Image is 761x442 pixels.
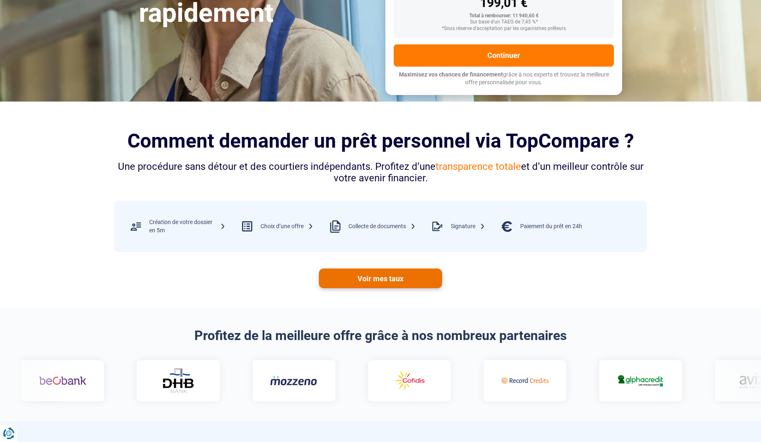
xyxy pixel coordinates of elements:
span: Maximisez vos chances de financement [399,71,503,78]
div: Collecte de documents [348,222,416,231]
a: Voir mes taux [319,268,442,288]
button: Continuer [394,44,614,67]
div: Paiement du prêt en 24h [520,222,582,231]
img: Record credits [493,369,540,393]
img: Mozzeno [262,375,309,386]
img: DHB Bank [153,368,186,393]
img: Alphacredit [609,373,656,388]
p: grâce à nos experts et trouvez la meilleure offre personnalisée pour vous. [394,71,614,87]
div: Une procédure sans détour et des courtiers indépendants. Profitez d’une et d’un meilleur contrôle... [114,161,647,185]
h2: Profitez de la meilleure offre grâce à nos nombreux partenaires [114,328,647,343]
div: Choix d’une offre [261,222,314,231]
div: Sur base d'un TAEG de 7,45 %* [400,19,607,25]
img: Beobank [31,369,78,393]
div: Total à rembourser: 11 940,60 € [400,13,607,19]
img: Cofidis [377,369,424,393]
h2: Comment demander un prêt personnel via TopCompare ? [114,130,647,152]
div: Création de votre dossier en 5m [149,218,226,234]
div: Signature [451,222,485,231]
div: *Sous réserve d'acceptation par les organismes prêteurs [400,26,607,32]
span: transparence totale [436,161,521,172]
